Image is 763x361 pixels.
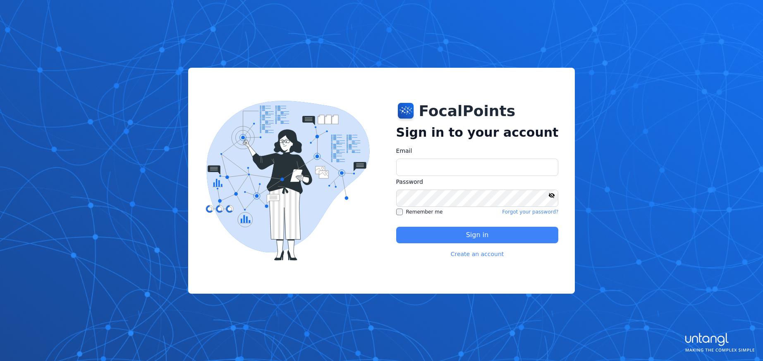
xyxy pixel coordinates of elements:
[396,209,443,215] label: Remember me
[396,178,559,186] label: Password
[396,125,559,140] h2: Sign in to your account
[451,250,504,258] a: Create an account
[419,103,516,119] h1: FocalPoints
[396,147,559,155] label: Email
[396,227,559,243] button: Sign in
[502,209,558,215] a: Forgot your password?
[396,209,403,215] input: Remember me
